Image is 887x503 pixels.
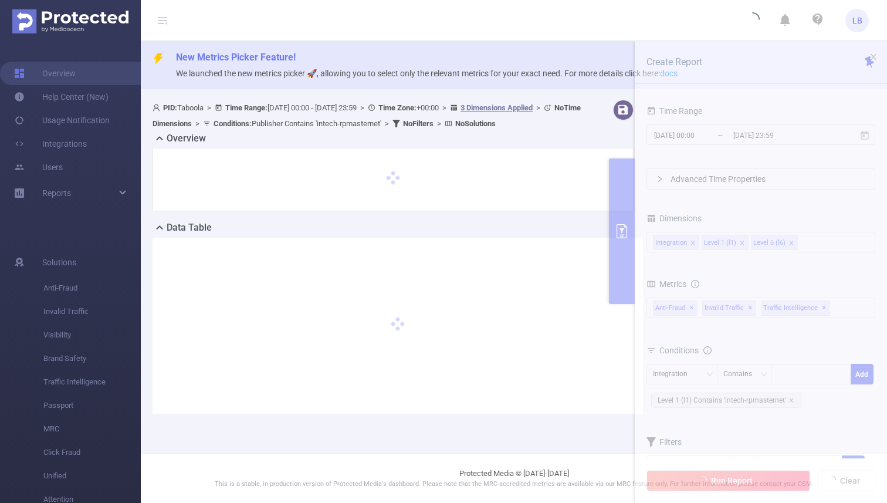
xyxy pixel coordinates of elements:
a: Integrations [14,132,87,156]
span: Reports [42,188,71,198]
span: > [439,103,450,112]
span: Brand Safety [43,347,141,370]
span: We launched the new metrics picker 🚀, allowing you to select only the relevant metrics for your e... [176,69,678,78]
b: Time Zone: [378,103,417,112]
span: LB [852,9,862,32]
i: icon: user [153,104,163,112]
h2: Data Table [167,221,212,235]
u: 3 Dimensions Applied [461,103,533,112]
span: Traffic Intelligence [43,370,141,394]
span: Anti-Fraud [43,276,141,300]
p: This is a stable, in production version of Protected Media's dashboard. Please note that the MRC ... [170,480,858,490]
span: Invalid Traffic [43,300,141,323]
a: Reports [42,181,71,205]
b: No Filters [403,119,434,128]
span: Visibility [43,323,141,347]
a: Help Center (New) [14,85,109,109]
a: Usage Notification [14,109,110,132]
i: icon: close [869,53,878,61]
span: > [434,119,445,128]
span: > [357,103,368,112]
span: Taboola [DATE] 00:00 - [DATE] 23:59 +00:00 [153,103,581,128]
button: icon: close [869,50,878,63]
footer: Protected Media © [DATE]-[DATE] [141,453,887,503]
span: MRC [43,417,141,441]
i: icon: loading [746,12,760,29]
h2: Overview [167,131,206,146]
a: docs [660,69,678,78]
span: New Metrics Picker Feature! [176,52,296,63]
span: Click Fraud [43,441,141,464]
span: Unified [43,464,141,488]
span: Passport [43,394,141,417]
span: > [204,103,215,112]
a: Users [14,156,63,179]
span: Publisher Contains 'intech-rpmasternet' [214,119,381,128]
b: PID: [163,103,177,112]
span: Solutions [42,251,76,274]
span: > [533,103,544,112]
img: Protected Media [12,9,128,33]
span: > [192,119,203,128]
span: > [381,119,392,128]
b: Conditions : [214,119,252,128]
a: Overview [14,62,76,85]
b: Time Range: [225,103,268,112]
b: No Solutions [455,119,496,128]
i: icon: thunderbolt [153,53,164,65]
